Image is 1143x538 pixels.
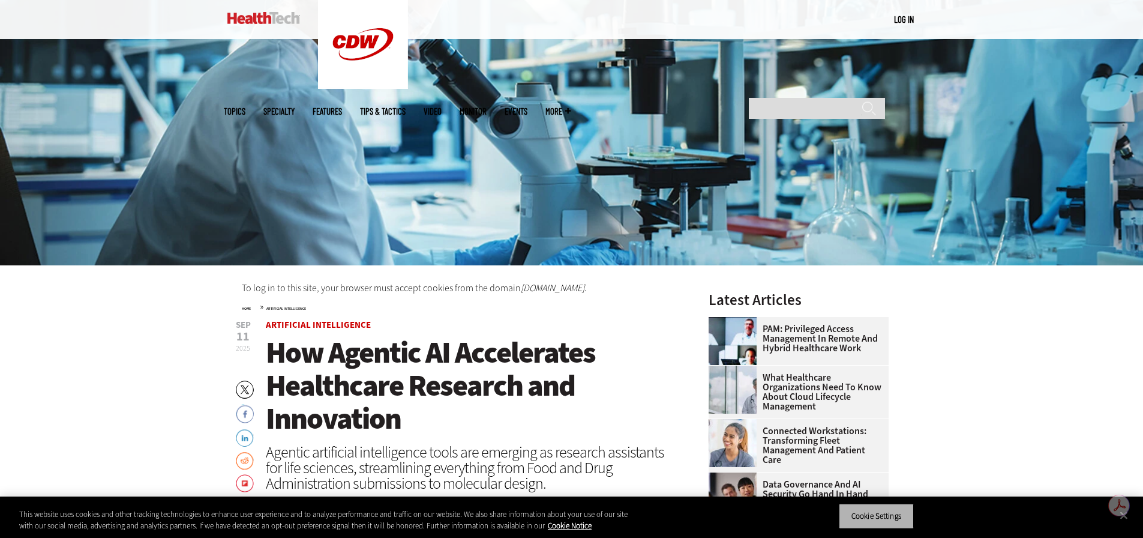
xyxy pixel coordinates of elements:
div: » [242,302,677,312]
a: Tips & Tactics [360,107,406,116]
a: CDW [318,79,408,92]
a: woman discusses data governance [709,473,763,482]
img: woman discusses data governance [709,473,757,521]
a: Video [424,107,442,116]
img: nurse smiling at patient [709,419,757,467]
div: This website uses cookies and other tracking technologies to enhance user experience and to analy... [19,509,629,532]
a: PAM: Privileged Access Management in Remote and Hybrid Healthcare Work [709,324,881,353]
span: Specialty [263,107,295,116]
img: Home [227,12,300,24]
a: doctor in front of clouds and reflective building [709,366,763,375]
a: Artificial Intelligence [266,319,371,331]
a: Home [242,306,251,311]
a: Data Governance and AI Security Go Hand in Hand for Healthcare Organizations [709,480,881,518]
span: Topics [224,107,245,116]
div: To log in to this site, your browser must accept cookies from the domain . [242,283,677,293]
img: doctor in front of clouds and reflective building [709,366,757,414]
a: Artificial Intelligence [266,306,306,311]
a: Log in [894,14,914,25]
span: How Agentic AI Accelerates Healthcare Research and Innovation [266,333,595,438]
span: More [545,107,571,116]
a: Connected Workstations: Transforming Fleet Management and Patient Care [709,426,881,465]
h3: Latest Articles [709,292,889,307]
span: 11 [236,331,251,343]
button: Cookie Settings [839,504,914,529]
a: What Healthcare Organizations Need To Know About Cloud Lifecycle Management [709,373,881,411]
em: [DOMAIN_NAME] [521,282,584,294]
div: Agentic artificial intelligence tools are emerging as research assistants for life sciences, stre... [266,444,677,491]
span: 2025 [236,343,250,353]
div: User menu [894,13,914,26]
a: nurse smiling at patient [709,419,763,429]
img: remote call with care team [709,317,757,365]
a: More information about your privacy [548,521,592,531]
a: MonITor [460,107,487,116]
div: Error message [242,283,677,293]
span: Sep [236,321,251,330]
a: Features [313,107,342,116]
a: remote call with care team [709,317,763,327]
a: Events [505,107,527,116]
